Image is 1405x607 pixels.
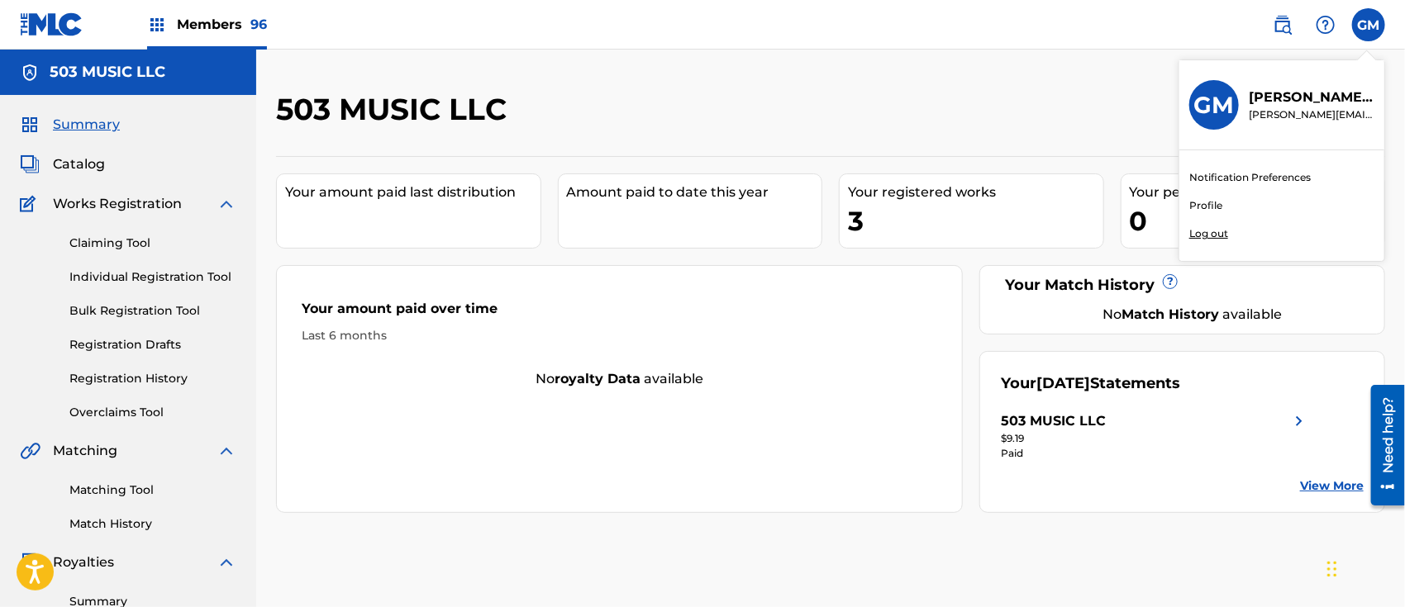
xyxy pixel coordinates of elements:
img: expand [217,552,236,572]
strong: Match History [1122,306,1220,322]
a: View More [1300,477,1364,495]
img: MLC Logo [20,12,83,36]
img: Royalties [20,552,40,572]
a: Bulk Registration Tool [69,302,236,320]
div: Your Statements [1001,372,1180,395]
h2: 503 MUSIC LLC [276,91,515,128]
div: No available [277,369,962,389]
img: Accounts [20,63,40,83]
div: 503 MUSIC LLC [1001,411,1106,431]
img: search [1273,15,1293,35]
img: Matching [20,441,40,461]
a: Registration History [69,370,236,387]
div: Your amount paid last distribution [285,183,541,202]
div: Your pending works [1130,183,1385,202]
div: Drag [1327,544,1337,594]
p: gerardom@aimusicent.com [1249,107,1374,122]
span: Catalog [53,154,105,174]
a: Overclaims Tool [69,404,236,421]
div: Your registered works [848,183,1103,202]
div: Your amount paid over time [302,299,937,327]
h5: 503 MUSIC LLC [50,63,165,82]
div: Last 6 months [302,327,937,344]
a: 503 MUSIC LLCright chevron icon$9.19Paid [1001,411,1309,461]
img: expand [217,194,236,214]
p: Log out [1189,226,1228,241]
img: Top Rightsholders [147,15,167,35]
a: CatalogCatalog [20,154,105,174]
span: Summary [53,115,120,135]
a: Notification Preferences [1189,170,1311,185]
span: Members [177,15,267,34]
span: Matching [53,441,117,461]
div: 0 [1130,202,1385,239]
div: $9.19 [1001,431,1309,446]
div: No available [1022,305,1364,325]
span: Royalties [53,552,114,572]
img: expand [217,441,236,461]
a: Claiming Tool [69,235,236,252]
span: ? [1164,275,1177,288]
a: Profile [1189,198,1222,213]
a: Match History [69,515,236,533]
div: 3 [848,202,1103,239]
a: Matching Tool [69,481,236,499]
span: 96 [250,17,267,32]
strong: royalty data [555,371,641,386]
iframe: Resource Center [1359,379,1405,512]
h3: GM [1194,91,1235,120]
iframe: Chat Widget [1322,528,1405,607]
img: Catalog [20,154,40,174]
span: Works Registration [53,194,182,214]
a: SummarySummary [20,115,120,135]
div: Paid [1001,446,1309,461]
img: help [1316,15,1336,35]
p: GERARDO MARTINEZ [1249,88,1374,107]
img: Summary [20,115,40,135]
div: Amount paid to date this year [567,183,822,202]
a: Public Search [1266,8,1299,41]
a: Registration Drafts [69,336,236,353]
img: Works Registration [20,194,41,214]
div: Help [1309,8,1342,41]
div: User Menu [1352,8,1385,41]
img: right chevron icon [1289,411,1309,431]
a: Individual Registration Tool [69,268,236,286]
span: [DATE] [1036,374,1090,392]
div: Your Match History [1001,274,1364,296]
